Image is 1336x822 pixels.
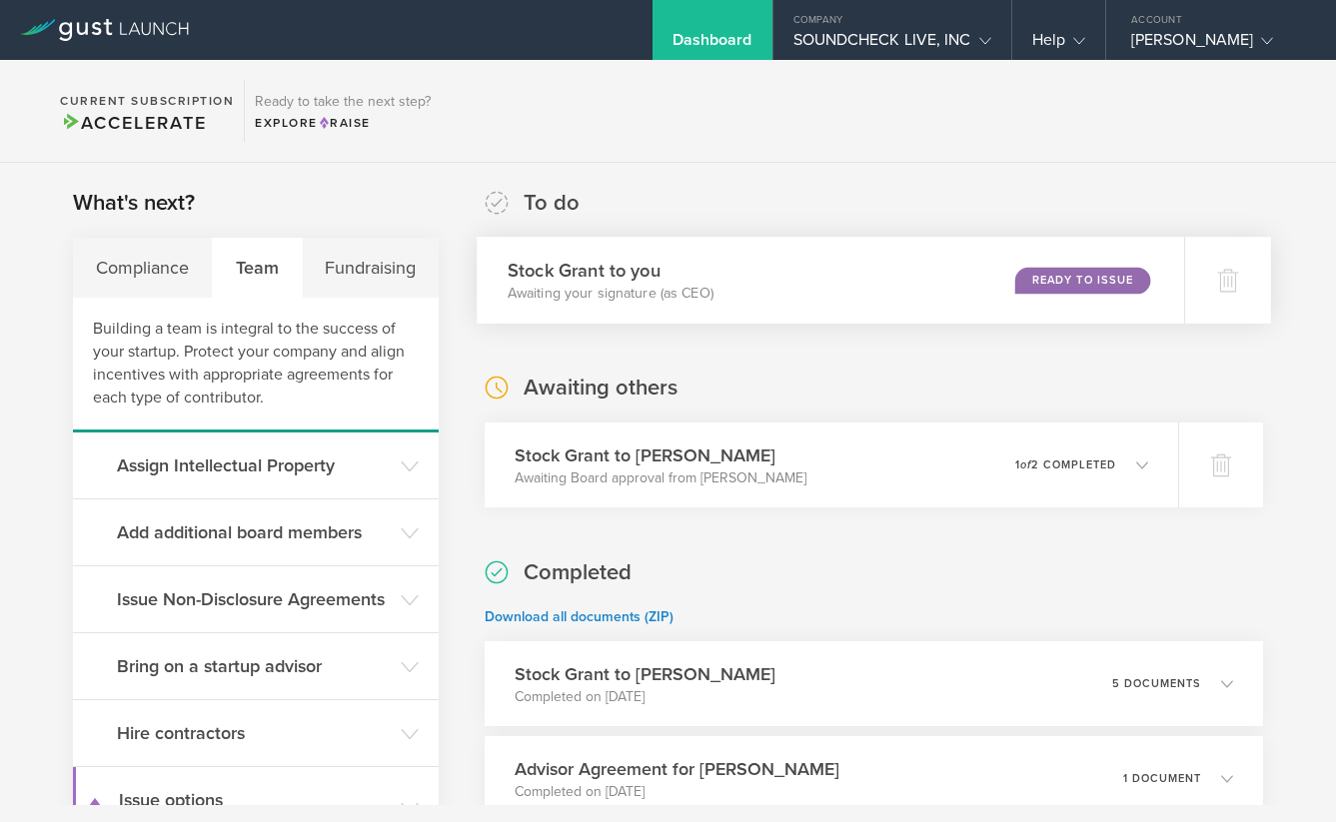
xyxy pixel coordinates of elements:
div: Team [213,238,303,298]
a: Download all documents (ZIP) [485,608,673,625]
h2: Current Subscription [60,95,234,107]
div: Building a team is integral to the success of your startup. Protect your company and align incent... [73,298,439,432]
h3: Stock Grant to [PERSON_NAME] [515,442,806,468]
div: Ready to take the next step?ExploreRaise [244,80,441,142]
h3: Advisor Agreement for [PERSON_NAME] [515,756,839,782]
h3: Assign Intellectual Property [117,452,391,478]
div: Dashboard [672,30,752,60]
h3: Hire contractors [117,720,391,746]
h3: Stock Grant to you [508,257,713,284]
h3: Issue Non-Disclosure Agreements [117,586,391,612]
h3: Add additional board members [117,519,391,545]
div: [PERSON_NAME] [1131,30,1301,60]
h3: Stock Grant to [PERSON_NAME] [515,661,775,687]
p: Awaiting Board approval from [PERSON_NAME] [515,468,806,488]
div: Stock Grant to youAwaiting your signature (as CEO)Ready to Issue [478,237,1185,324]
span: Accelerate [60,112,206,134]
iframe: Chat Widget [1236,726,1336,822]
p: Completed on [DATE] [515,782,839,802]
p: 5 documents [1112,678,1201,689]
div: Help [1032,30,1085,60]
h2: What's next? [73,189,195,218]
h2: Awaiting others [524,374,677,403]
div: Explore [255,114,431,132]
div: SOUNDCHECK LIVE, INC [793,30,991,60]
span: Raise [318,116,371,130]
div: Fundraising [303,238,440,298]
h2: Completed [524,558,632,587]
h3: Bring on a startup advisor [117,653,391,679]
div: Compliance [73,238,213,298]
p: 1 document [1123,773,1201,784]
em: of [1020,458,1031,471]
p: Awaiting your signature (as CEO) [508,284,713,304]
h2: To do [524,189,580,218]
p: 1 2 completed [1015,459,1116,470]
p: Completed on [DATE] [515,687,775,707]
h3: Ready to take the next step? [255,95,431,109]
div: Ready to Issue [1015,267,1151,294]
